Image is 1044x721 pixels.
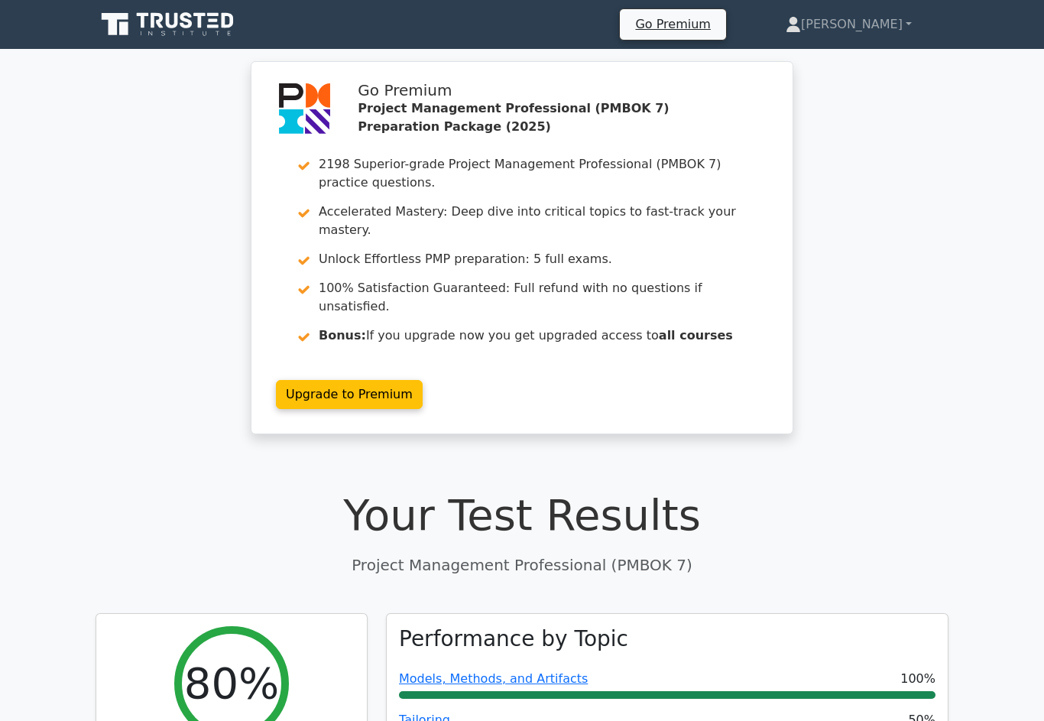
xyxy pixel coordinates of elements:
[96,554,948,576] p: Project Management Professional (PMBOK 7)
[184,658,279,709] h2: 80%
[276,380,423,409] a: Upgrade to Premium
[96,489,948,541] h1: Your Test Results
[900,670,935,688] span: 100%
[399,626,628,652] h3: Performance by Topic
[749,9,948,40] a: [PERSON_NAME]
[399,671,588,686] a: Models, Methods, and Artifacts
[626,14,719,34] a: Go Premium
